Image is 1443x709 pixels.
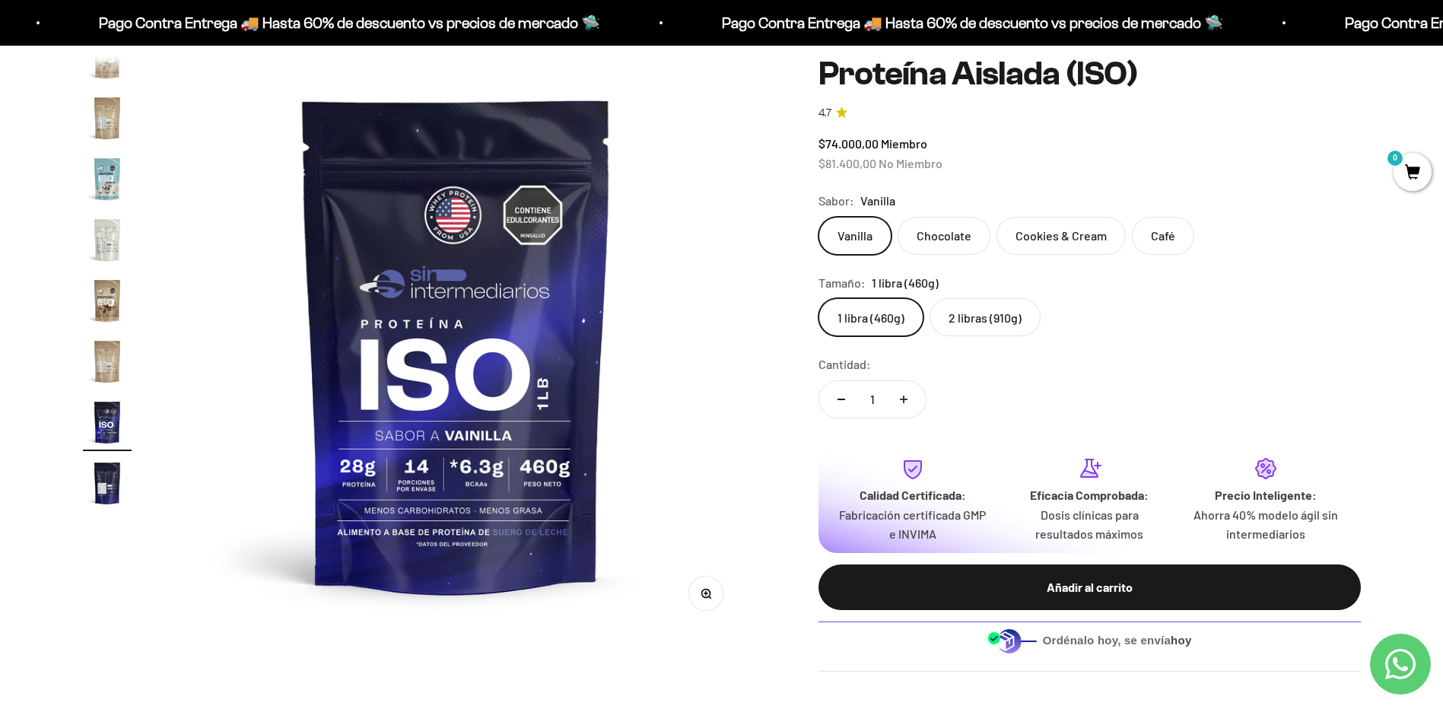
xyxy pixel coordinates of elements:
div: Más detalles sobre la fecha exacta de entrega. [18,117,315,144]
button: Reducir cantidad [819,381,863,418]
span: Enviar [249,227,313,253]
span: No Miembro [879,156,942,170]
p: Ahorra 40% modelo ágil sin intermediarios [1190,505,1342,544]
button: Ir al artículo 12 [83,154,132,208]
mark: 0 [1386,149,1404,167]
button: Ir al artículo 14 [83,276,132,329]
a: 0 [1394,165,1432,182]
button: Ir al artículo 10 [83,33,132,86]
label: Cantidad: [818,354,871,374]
strong: Calidad Certificada: [860,488,966,502]
div: Un aval de expertos o estudios clínicos en la página. [18,72,315,113]
span: 1 libra (460g) [872,273,939,293]
button: Enviar [247,227,315,253]
button: Ir al artículo 11 [83,94,132,147]
p: Pago Contra Entrega 🚚 Hasta 60% de descuento vs precios de mercado 🛸 [96,11,597,35]
img: Despacho sin intermediarios [987,628,1037,653]
legend: Sabor: [818,191,854,211]
img: Proteína Aislada (ISO) [83,398,132,447]
span: Vanilla [860,191,895,211]
span: Miembro [881,136,927,151]
img: Proteína Aislada (ISO) [83,215,132,264]
img: Proteína Aislada (ISO) [83,337,132,386]
button: Ir al artículo 17 [83,459,132,512]
p: ¿Qué te daría la seguridad final para añadir este producto a tu carrito? [18,24,315,59]
button: Aumentar cantidad [882,381,926,418]
div: Añadir al carrito [849,577,1330,597]
div: La confirmación de la pureza de los ingredientes. [18,178,315,219]
strong: Precio Inteligente: [1215,488,1317,502]
img: Proteína Aislada (ISO) [83,94,132,142]
button: Ir al artículo 15 [83,337,132,390]
span: $74.000,00 [818,136,879,151]
p: Fabricación certificada GMP e INVIMA [837,505,989,544]
img: Proteína Aislada (ISO) [83,33,132,81]
strong: Eficacia Comprobada: [1030,488,1149,502]
button: Ir al artículo 13 [83,215,132,269]
span: 4.7 [818,105,831,122]
img: Proteína Aislada (ISO) [167,56,745,633]
a: 4.74.7 de 5.0 estrellas [818,105,1361,122]
h1: Proteína Aislada (ISO) [818,56,1361,92]
b: hoy [1171,634,1191,647]
p: Dosis clínicas para resultados máximos [1013,505,1165,544]
img: Proteína Aislada (ISO) [83,276,132,325]
div: Un mensaje de garantía de satisfacción visible. [18,148,315,174]
span: $81.400,00 [818,156,876,170]
span: Ordénalo hoy, se envía [1043,632,1192,649]
img: Proteína Aislada (ISO) [83,459,132,507]
img: Proteína Aislada (ISO) [83,154,132,203]
button: Ir al artículo 16 [83,398,132,451]
legend: Tamaño: [818,273,866,293]
button: Añadir al carrito [818,564,1361,610]
p: Pago Contra Entrega 🚚 Hasta 60% de descuento vs precios de mercado 🛸 [719,11,1220,35]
